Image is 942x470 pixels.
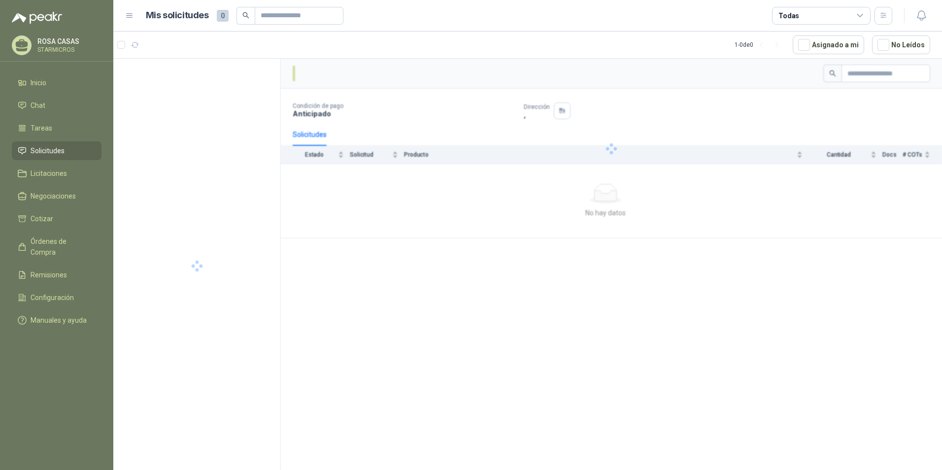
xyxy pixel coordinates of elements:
span: Solicitudes [31,145,65,156]
a: Órdenes de Compra [12,232,101,262]
p: STARMICROS [37,47,99,53]
span: Órdenes de Compra [31,236,92,258]
span: Negociaciones [31,191,76,201]
h1: Mis solicitudes [146,8,209,23]
span: Tareas [31,123,52,134]
span: Remisiones [31,269,67,280]
a: Manuales y ayuda [12,311,101,330]
div: Todas [778,10,799,21]
span: Inicio [31,77,46,88]
span: Licitaciones [31,168,67,179]
button: Asignado a mi [793,35,864,54]
div: 1 - 0 de 0 [735,37,785,53]
a: Licitaciones [12,164,101,183]
a: Tareas [12,119,101,137]
a: Solicitudes [12,141,101,160]
span: Cotizar [31,213,53,224]
a: Remisiones [12,266,101,284]
p: ROSA CASAS [37,38,99,45]
span: Configuración [31,292,74,303]
span: Manuales y ayuda [31,315,87,326]
a: Negociaciones [12,187,101,205]
a: Chat [12,96,101,115]
span: 0 [217,10,229,22]
span: Chat [31,100,45,111]
a: Inicio [12,73,101,92]
img: Logo peakr [12,12,62,24]
button: No Leídos [872,35,930,54]
a: Configuración [12,288,101,307]
a: Cotizar [12,209,101,228]
span: search [242,12,249,19]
